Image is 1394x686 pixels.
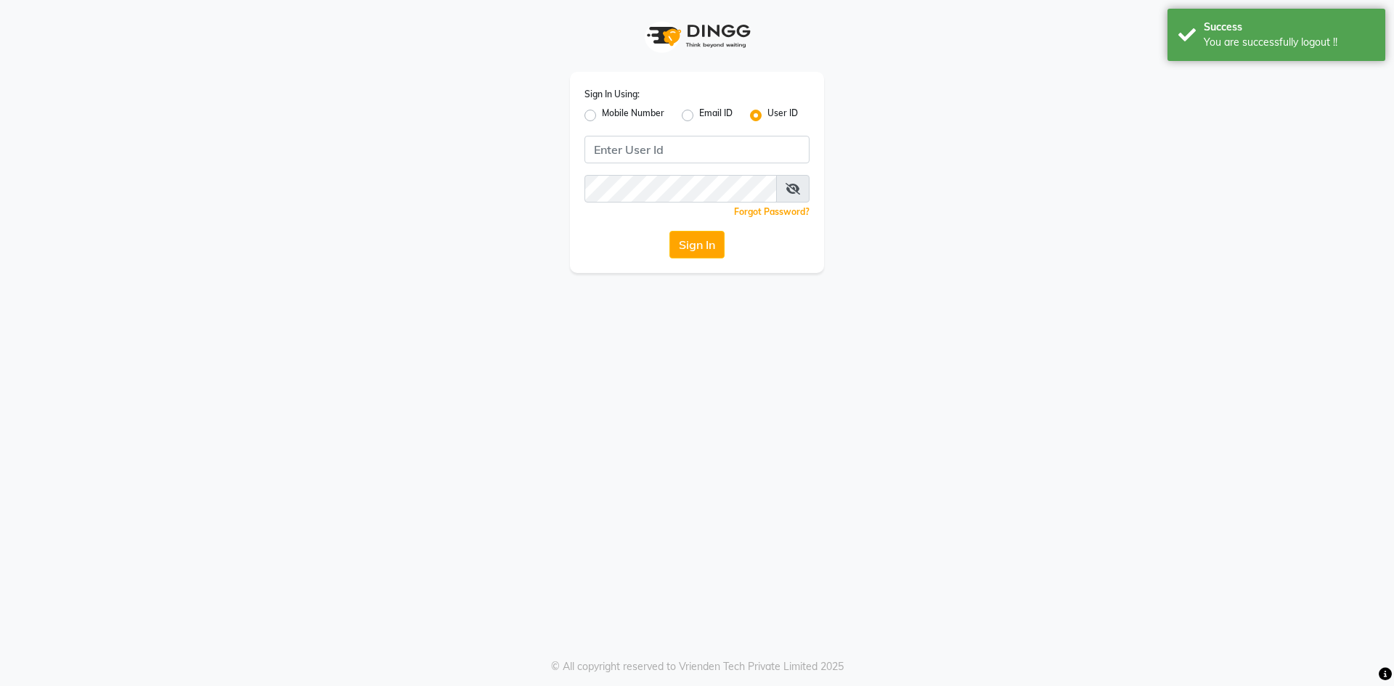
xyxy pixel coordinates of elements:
label: Email ID [699,107,733,124]
button: Sign In [669,231,725,258]
a: Forgot Password? [734,206,810,217]
label: User ID [767,107,798,124]
input: Username [584,136,810,163]
div: You are successfully logout !! [1204,35,1374,50]
label: Sign In Using: [584,88,640,101]
input: Username [584,175,777,203]
label: Mobile Number [602,107,664,124]
div: Success [1204,20,1374,35]
img: logo1.svg [639,15,755,57]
